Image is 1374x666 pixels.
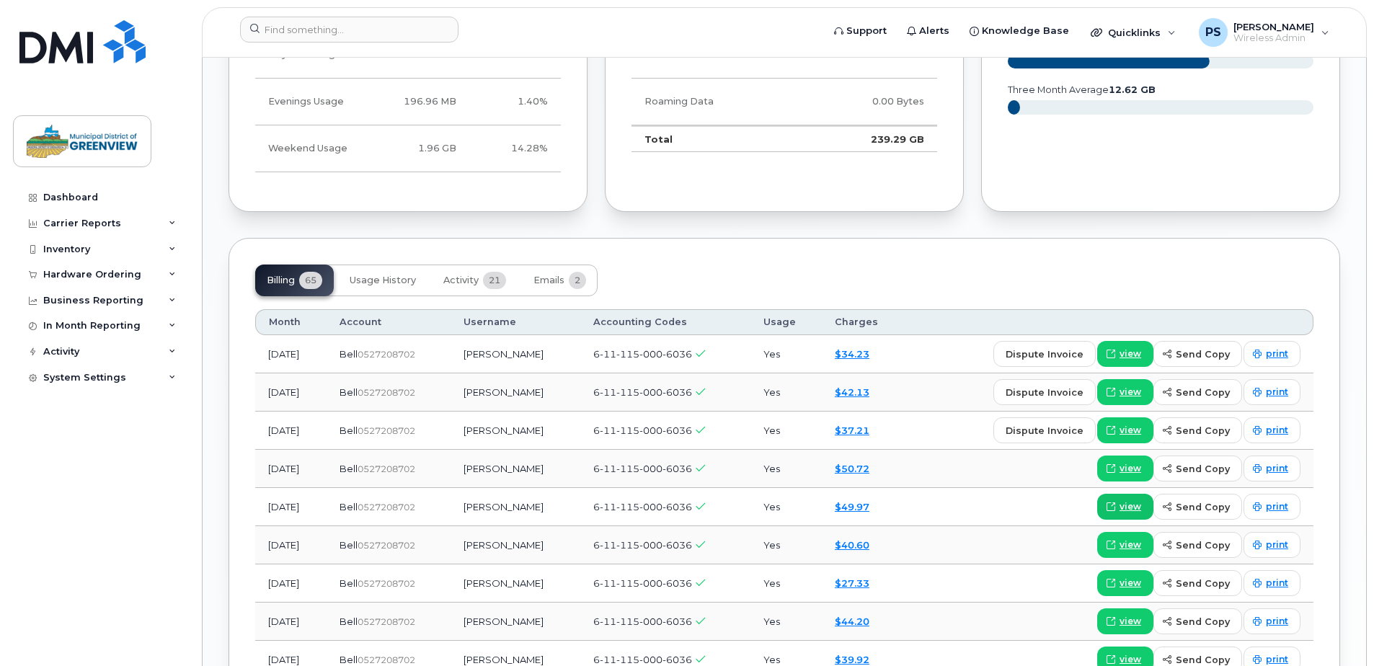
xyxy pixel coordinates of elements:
[358,349,415,360] span: 0527208702
[1233,21,1314,32] span: [PERSON_NAME]
[593,463,692,474] span: 6-11-115-000-6036
[451,603,580,641] td: [PERSON_NAME]
[1097,341,1153,367] a: view
[824,17,897,45] a: Support
[255,526,327,564] td: [DATE]
[255,309,327,335] th: Month
[358,540,415,551] span: 0527208702
[340,386,358,398] span: Bell
[1266,538,1288,551] span: print
[1176,538,1230,552] span: send copy
[835,616,869,627] a: $44.20
[1266,577,1288,590] span: print
[631,125,802,153] td: Total
[835,577,869,589] a: $27.33
[1120,386,1141,399] span: view
[1153,417,1242,443] button: send copy
[750,450,822,488] td: Yes
[1244,379,1300,405] a: print
[822,309,906,335] th: Charges
[255,603,327,641] td: [DATE]
[846,24,887,38] span: Support
[593,501,692,512] span: 6-11-115-000-6036
[340,654,358,665] span: Bell
[750,373,822,412] td: Yes
[750,309,822,335] th: Usage
[1108,27,1161,38] span: Quicklinks
[255,488,327,526] td: [DATE]
[1244,494,1300,520] a: print
[1109,84,1156,95] tspan: 12.62 GB
[451,412,580,450] td: [PERSON_NAME]
[368,79,469,125] td: 196.96 MB
[340,577,358,589] span: Bell
[919,24,949,38] span: Alerts
[451,488,580,526] td: [PERSON_NAME]
[835,425,869,436] a: $37.21
[1176,500,1230,514] span: send copy
[451,373,580,412] td: [PERSON_NAME]
[451,309,580,335] th: Username
[802,125,937,153] td: 239.29 GB
[897,17,959,45] a: Alerts
[631,79,802,125] td: Roaming Data
[1153,494,1242,520] button: send copy
[1097,494,1153,520] a: view
[240,17,458,43] input: Find something...
[1266,462,1288,475] span: print
[1006,424,1083,438] span: dispute invoice
[1266,424,1288,437] span: print
[1176,615,1230,629] span: send copy
[1097,570,1153,596] a: view
[993,379,1096,405] button: dispute invoice
[959,17,1079,45] a: Knowledge Base
[982,24,1069,38] span: Knowledge Base
[569,272,586,289] span: 2
[835,348,869,360] a: $34.23
[358,502,415,512] span: 0527208702
[1153,608,1242,634] button: send copy
[451,564,580,603] td: [PERSON_NAME]
[1006,347,1083,361] span: dispute invoice
[368,125,469,172] td: 1.96 GB
[835,539,869,551] a: $40.60
[255,450,327,488] td: [DATE]
[358,387,415,398] span: 0527208702
[1120,424,1141,437] span: view
[340,501,358,512] span: Bell
[1244,341,1300,367] a: print
[1097,608,1153,634] a: view
[1266,653,1288,666] span: print
[750,335,822,373] td: Yes
[1176,347,1230,361] span: send copy
[1266,615,1288,628] span: print
[1266,347,1288,360] span: print
[1153,532,1242,558] button: send copy
[1120,500,1141,513] span: view
[1120,653,1141,666] span: view
[358,578,415,589] span: 0527208702
[1205,24,1221,41] span: PS
[483,272,506,289] span: 21
[593,386,692,398] span: 6-11-115-000-6036
[255,335,327,373] td: [DATE]
[340,463,358,474] span: Bell
[340,539,358,551] span: Bell
[1244,456,1300,481] a: print
[593,425,692,436] span: 6-11-115-000-6036
[1120,462,1141,475] span: view
[340,348,358,360] span: Bell
[358,463,415,474] span: 0527208702
[593,616,692,627] span: 6-11-115-000-6036
[1153,379,1242,405] button: send copy
[593,654,692,665] span: 6-11-115-000-6036
[593,577,692,589] span: 6-11-115-000-6036
[835,501,869,512] a: $49.97
[1189,18,1339,47] div: Peter Stoodley
[255,79,561,125] tr: Weekdays from 6:00pm to 8:00am
[1097,532,1153,558] a: view
[255,125,561,172] tr: Friday from 6:00pm to Monday 8:00am
[1244,417,1300,443] a: print
[255,564,327,603] td: [DATE]
[750,412,822,450] td: Yes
